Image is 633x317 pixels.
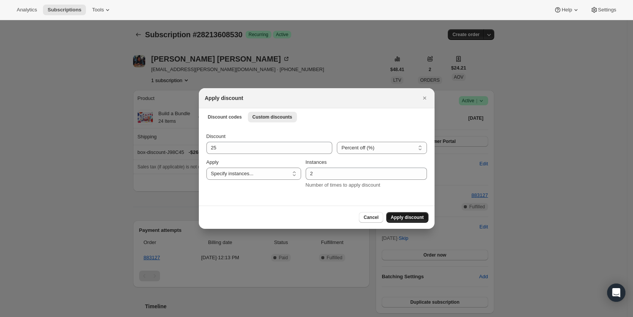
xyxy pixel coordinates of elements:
span: Analytics [17,7,37,13]
button: Analytics [12,5,41,15]
span: Apply [206,159,219,165]
button: Discount codes [203,112,246,122]
button: Help [549,5,584,15]
span: Subscriptions [48,7,81,13]
span: Help [562,7,572,13]
h2: Apply discount [205,94,243,102]
button: Subscriptions [43,5,86,15]
button: Apply discount [386,212,428,223]
span: Custom discounts [252,114,292,120]
button: Cancel [359,212,383,223]
span: Settings [598,7,616,13]
div: Open Intercom Messenger [607,284,625,302]
span: Instances [306,159,327,165]
button: Custom discounts [248,112,297,122]
span: Apply discount [391,214,424,220]
span: Tools [92,7,104,13]
span: Cancel [363,214,378,220]
span: Discount [206,133,226,139]
button: Settings [586,5,621,15]
span: Discount codes [208,114,242,120]
button: Tools [87,5,116,15]
button: Close [419,93,430,103]
span: Number of times to apply discount [306,182,381,188]
div: Custom discounts [199,125,435,206]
